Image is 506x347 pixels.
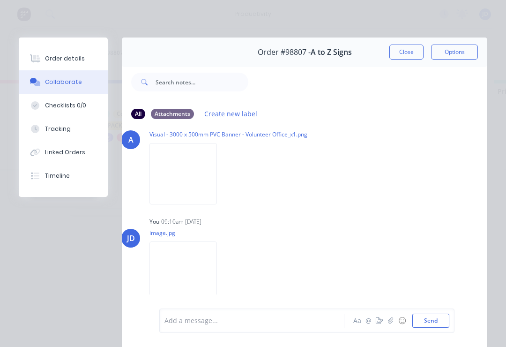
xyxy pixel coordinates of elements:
[363,315,374,326] button: @
[19,94,108,117] button: Checklists 0/0
[311,48,352,57] span: A to Z Signs
[45,78,82,86] div: Collaborate
[19,47,108,70] button: Order details
[156,73,248,91] input: Search notes...
[19,117,108,141] button: Tracking
[19,70,108,94] button: Collaborate
[45,101,86,110] div: Checklists 0/0
[19,141,108,164] button: Linked Orders
[127,233,135,244] div: JD
[389,45,424,60] button: Close
[19,164,108,188] button: Timeline
[149,218,159,226] div: You
[258,48,311,57] span: Order #98807 -
[45,125,71,133] div: Tracking
[45,172,70,180] div: Timeline
[131,109,145,119] div: All
[200,107,262,120] button: Create new label
[396,315,408,326] button: ☺
[149,130,307,138] p: Visual - 3000 x 500mm PVC Banner - Volunteer Office_x1.png
[412,314,449,328] button: Send
[351,315,363,326] button: Aa
[45,54,85,63] div: Order details
[431,45,478,60] button: Options
[128,134,134,145] div: A
[149,229,226,237] p: image.jpg
[45,148,85,157] div: Linked Orders
[151,109,194,119] div: Attachments
[161,218,201,226] div: 09:10am [DATE]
